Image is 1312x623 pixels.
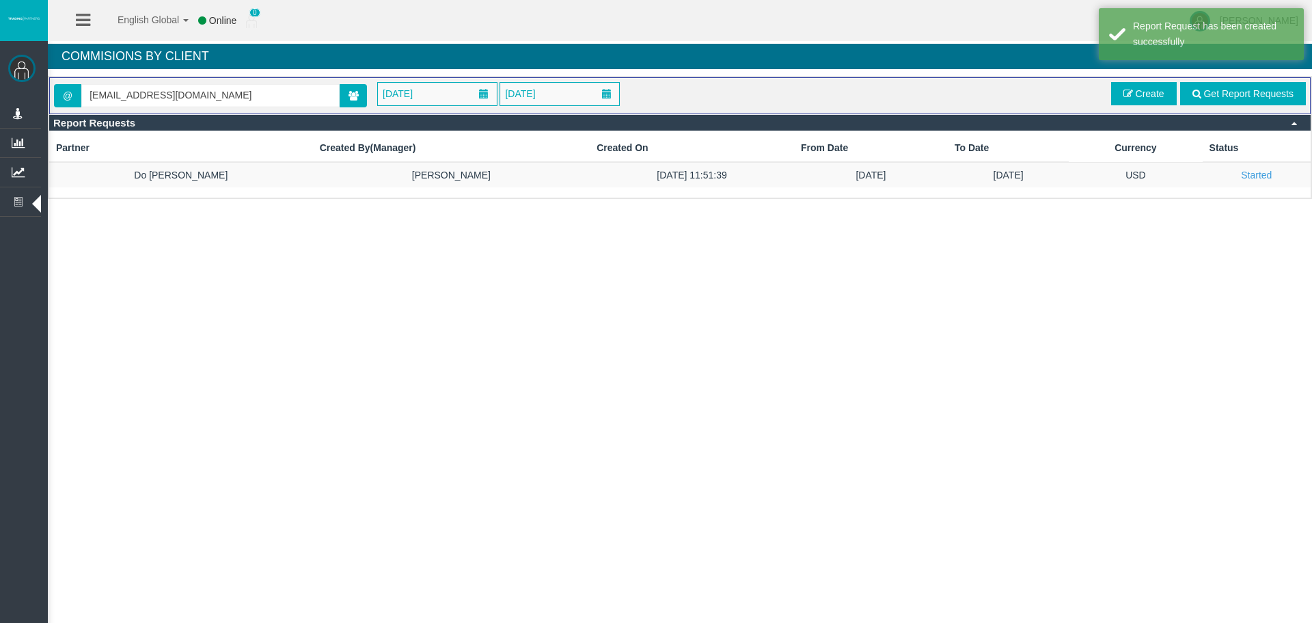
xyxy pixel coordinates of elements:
span: @ [54,84,81,107]
td: [DATE] 11:51:39 [590,162,794,187]
input: Search partner... [82,85,339,106]
th: From Date [794,134,948,162]
img: user_small.png [246,14,257,28]
td: USD [1069,162,1202,187]
span: Create [1136,88,1164,99]
td: Started [1203,162,1311,187]
td: [DATE] [794,162,948,187]
span: 0 [249,8,260,17]
img: logo.svg [7,16,41,21]
td: [DATE] [948,162,1069,187]
span: Get Report Requests [1203,88,1294,99]
th: Partner [49,134,313,162]
td: Do [PERSON_NAME] [49,162,313,187]
span: Report Requests [53,117,135,129]
th: Status [1203,134,1311,162]
td: Currency [1069,134,1202,162]
h4: Commisions By Client [48,44,1312,69]
span: Online [209,15,236,26]
td: [PERSON_NAME] [313,162,590,187]
th: To Date [948,134,1069,162]
span: [DATE] [501,84,539,103]
th: Created By(Manager) [313,134,590,162]
span: [DATE] [379,84,417,103]
th: Created On [590,134,794,162]
div: Report Request has been created successfully [1133,18,1294,50]
span: English Global [100,14,179,25]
